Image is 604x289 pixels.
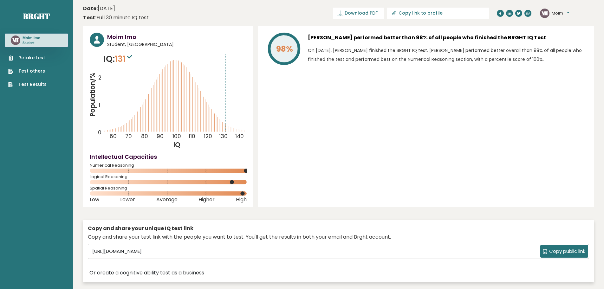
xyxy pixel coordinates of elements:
tspan: 0 [98,129,101,136]
b: Test: [83,14,96,21]
span: High [236,198,247,201]
h3: [PERSON_NAME] performed better than 98% of all people who finished the BRGHT IQ Test [308,33,587,43]
span: 131 [115,53,134,65]
text: MI [542,9,548,16]
span: Average [156,198,178,201]
p: IQ: [103,53,134,65]
tspan: 90 [157,132,164,140]
a: Download PDF [333,8,384,19]
span: Download PDF [345,10,378,16]
div: Copy and share your test link with the people you want to test. You'll get the results in both yo... [88,233,589,241]
tspan: 70 [125,132,132,140]
tspan: 2 [98,74,101,82]
span: Spatial Reasoning [90,187,247,189]
div: Full 30 minute IQ test [83,14,149,22]
button: Copy public link [540,245,588,258]
div: Copy and share your unique IQ test link [88,225,589,232]
span: Logical Reasoning [90,176,247,178]
a: Brght [23,11,50,21]
span: Numerical Reasoning [90,164,247,167]
tspan: 100 [172,132,181,140]
a: Or create a cognitive ability test as a business [89,269,204,277]
span: Copy public link [549,248,585,255]
tspan: 130 [219,132,228,140]
a: Test others [8,68,47,74]
h4: Intellectual Capacities [90,152,247,161]
tspan: 140 [235,132,244,140]
text: MI [12,36,19,44]
span: Student, [GEOGRAPHIC_DATA] [107,41,247,48]
p: On [DATE], [PERSON_NAME] finished the BRGHT IQ test. [PERSON_NAME] performed better overall than ... [308,46,587,64]
tspan: 1 [99,101,100,109]
span: Lower [120,198,135,201]
tspan: 98% [276,43,293,55]
h3: Moim Imo [23,35,40,41]
h3: Moim Imo [107,33,247,41]
a: Test Results [8,81,47,88]
tspan: 110 [189,132,195,140]
b: Date: [83,5,98,12]
tspan: 120 [204,132,212,140]
tspan: IQ [174,140,181,149]
tspan: 60 [110,132,117,140]
button: Moim [552,10,569,16]
p: Student [23,41,40,45]
tspan: Population/% [88,73,97,117]
span: Higher [198,198,215,201]
time: [DATE] [83,5,115,12]
a: Retake test [8,55,47,61]
span: Low [90,198,99,201]
tspan: 80 [141,132,148,140]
